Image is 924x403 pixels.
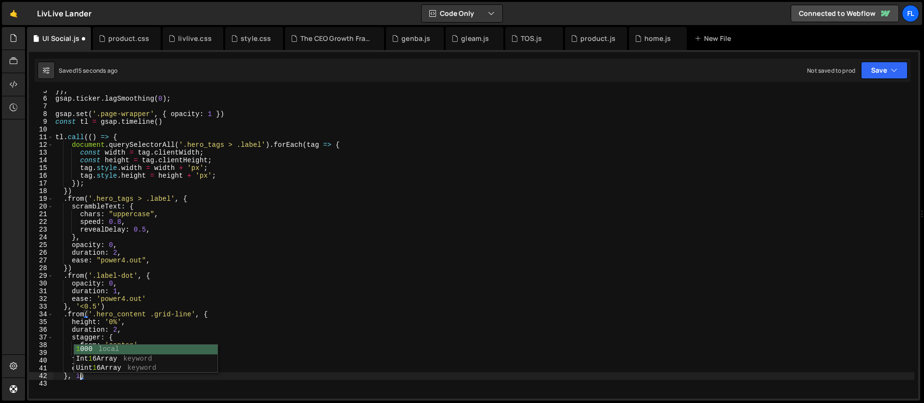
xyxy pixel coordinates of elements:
[29,118,53,126] div: 9
[791,5,899,22] a: Connected to Webflow
[29,357,53,364] div: 40
[29,241,53,249] div: 25
[29,95,53,103] div: 6
[29,380,53,388] div: 43
[29,203,53,210] div: 20
[861,62,908,79] button: Save
[422,5,502,22] button: Code Only
[29,133,53,141] div: 11
[59,66,117,75] div: Saved
[807,66,855,75] div: Not saved to prod
[29,311,53,318] div: 34
[29,287,53,295] div: 31
[29,295,53,303] div: 32
[29,303,53,311] div: 33
[2,2,26,25] a: 🤙
[178,34,212,43] div: livlive.css
[37,8,91,19] div: LivLive Lander
[29,210,53,218] div: 21
[29,103,53,110] div: 7
[29,180,53,187] div: 17
[902,5,919,22] a: Fl
[29,234,53,241] div: 24
[29,149,53,156] div: 13
[29,164,53,172] div: 15
[29,218,53,226] div: 22
[694,34,735,43] div: New File
[108,34,149,43] div: product.css
[42,34,79,43] div: UI Social.js
[521,34,542,43] div: TOS.js
[29,272,53,280] div: 29
[29,341,53,349] div: 38
[29,372,53,380] div: 42
[29,257,53,264] div: 27
[29,156,53,164] div: 14
[29,195,53,203] div: 19
[29,318,53,326] div: 35
[29,334,53,341] div: 37
[29,141,53,149] div: 12
[29,87,53,95] div: 5
[29,364,53,372] div: 41
[29,264,53,272] div: 28
[76,66,117,75] div: 15 seconds ago
[29,110,53,118] div: 8
[29,349,53,357] div: 39
[29,126,53,133] div: 10
[580,34,616,43] div: product.js
[29,226,53,234] div: 23
[29,249,53,257] div: 26
[300,34,372,43] div: The CEO Growth Framework.js
[29,280,53,287] div: 30
[644,34,671,43] div: home.js
[29,326,53,334] div: 36
[461,34,489,43] div: gleam.js
[401,34,430,43] div: genba.js
[29,172,53,180] div: 16
[29,187,53,195] div: 18
[241,34,271,43] div: style.css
